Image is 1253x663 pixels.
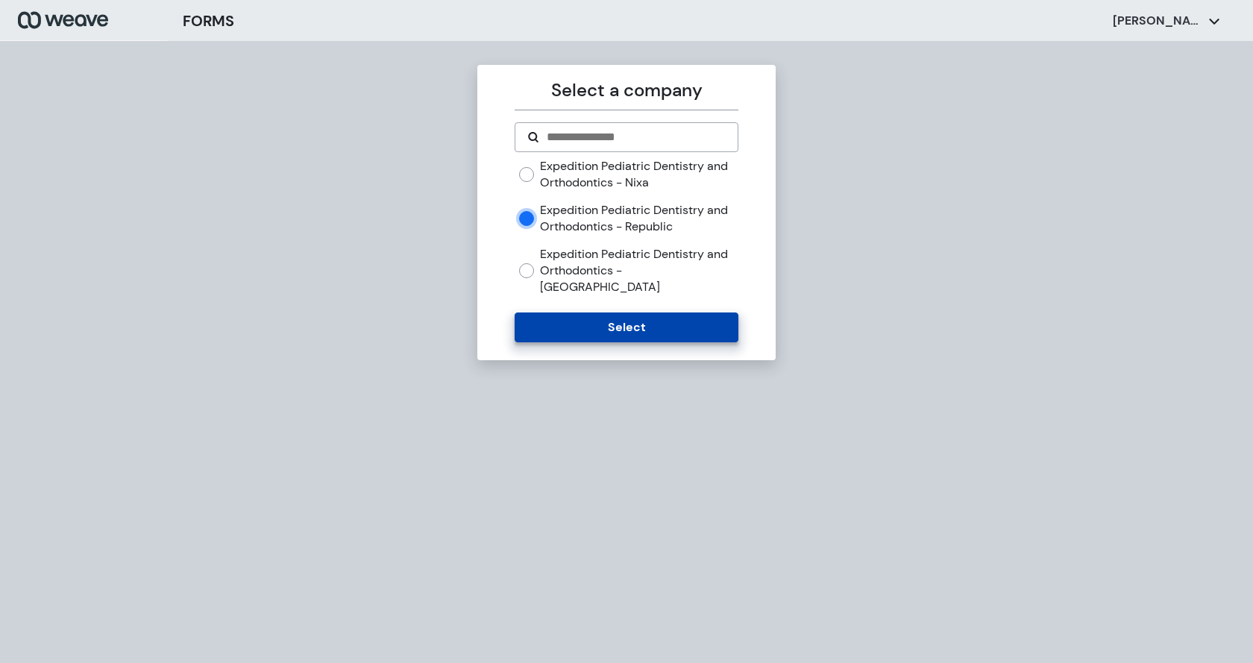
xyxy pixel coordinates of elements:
h3: FORMS [183,10,234,32]
label: Expedition Pediatric Dentistry and Orthodontics - Republic [540,202,738,234]
label: Expedition Pediatric Dentistry and Orthodontics - Nixa [540,158,738,190]
p: Select a company [515,77,738,104]
label: Expedition Pediatric Dentistry and Orthodontics - [GEOGRAPHIC_DATA] [540,246,738,295]
p: [PERSON_NAME] [1113,13,1202,29]
input: Search [545,128,725,146]
button: Select [515,312,738,342]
